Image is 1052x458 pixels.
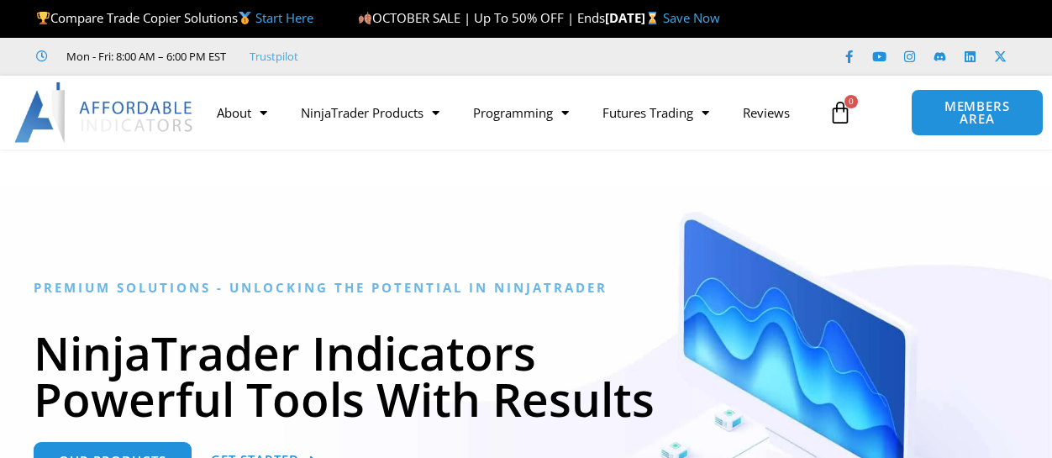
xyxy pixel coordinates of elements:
[605,9,663,26] strong: [DATE]
[844,95,858,108] span: 0
[14,82,195,143] img: LogoAI | Affordable Indicators – NinjaTrader
[62,46,226,66] span: Mon - Fri: 8:00 AM – 6:00 PM EST
[803,88,877,137] a: 0
[928,100,1026,125] span: MEMBERS AREA
[726,93,807,132] a: Reviews
[34,329,1018,422] h1: NinjaTrader Indicators Powerful Tools With Results
[586,93,726,132] a: Futures Trading
[34,280,1018,296] h6: Premium Solutions - Unlocking the Potential in NinjaTrader
[663,9,720,26] a: Save Now
[239,12,251,24] img: 🥇
[36,9,313,26] span: Compare Trade Copier Solutions
[284,93,456,132] a: NinjaTrader Products
[250,46,298,66] a: Trustpilot
[911,89,1044,136] a: MEMBERS AREA
[255,9,313,26] a: Start Here
[37,12,50,24] img: 🏆
[200,93,821,132] nav: Menu
[200,93,284,132] a: About
[646,12,659,24] img: ⌛
[359,12,371,24] img: 🍂
[456,93,586,132] a: Programming
[358,9,605,26] span: OCTOBER SALE | Up To 50% OFF | Ends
